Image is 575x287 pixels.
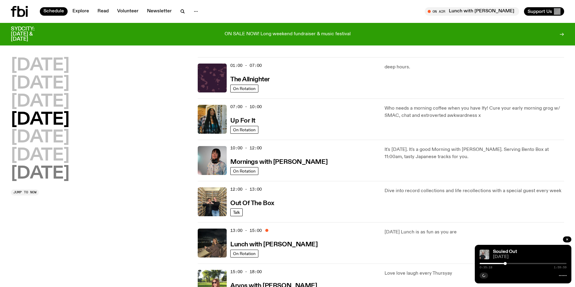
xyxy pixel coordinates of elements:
[198,105,227,134] img: Ify - a Brown Skin girl with black braided twists, looking up to the side with her tongue stickin...
[230,200,274,207] h3: Out Of The Box
[198,146,227,175] img: Kana Frazer is smiling at the camera with her head tilted slightly to her left. She wears big bla...
[230,63,262,68] span: 01:00 - 07:00
[230,126,258,134] a: On Rotation
[230,240,318,248] a: Lunch with [PERSON_NAME]
[230,75,270,83] a: The Allnighter
[230,118,255,124] h3: Up For It
[230,158,327,165] a: Mornings with [PERSON_NAME]
[198,187,227,216] img: Matt and Kate stand in the music library and make a heart shape with one hand each.
[233,251,256,256] span: On Rotation
[230,250,258,257] a: On Rotation
[233,127,256,132] span: On Rotation
[11,75,69,92] button: [DATE]
[385,64,564,71] p: deep hours.
[69,7,93,16] a: Explore
[385,270,564,277] p: Love love laugh every Thursyay
[230,104,262,110] span: 07:00 - 10:00
[11,165,69,182] button: [DATE]
[230,117,255,124] a: Up For It
[425,7,519,16] button: On AirLunch with [PERSON_NAME]
[385,229,564,236] p: [DATE] Lunch is as fun as you are
[230,269,262,275] span: 15:00 - 18:00
[143,7,175,16] a: Newsletter
[480,250,489,259] img: Stephen looks directly at the camera, wearing a black tee, black sunglasses and headphones around...
[230,85,258,92] a: On Rotation
[528,9,552,14] span: Support Us
[230,199,274,207] a: Out Of The Box
[11,111,69,128] button: [DATE]
[225,32,351,37] p: ON SALE NOW! Long weekend fundraiser & music festival
[480,266,492,269] span: 0:35:18
[11,57,69,74] button: [DATE]
[230,167,258,175] a: On Rotation
[554,266,567,269] span: 1:59:59
[230,228,262,233] span: 13:00 - 15:00
[233,210,240,214] span: Talk
[230,242,318,248] h3: Lunch with [PERSON_NAME]
[233,86,256,91] span: On Rotation
[11,27,50,42] h3: SYDCITY: [DATE] & [DATE]
[493,249,517,254] a: Souled Out
[13,191,37,194] span: Jump to now
[385,146,564,161] p: It's [DATE]. It's a good Morning with [PERSON_NAME]. Serving Bento Box at 11:00am, tasty Japanese...
[11,93,69,110] button: [DATE]
[230,145,262,151] span: 10:00 - 12:00
[385,187,564,195] p: Dive into record collections and life recollections with a special guest every week
[230,208,243,216] a: Talk
[94,7,112,16] a: Read
[230,76,270,83] h3: The Allnighter
[524,7,564,16] button: Support Us
[11,147,69,164] button: [DATE]
[40,7,68,16] a: Schedule
[113,7,142,16] a: Volunteer
[493,255,567,259] span: [DATE]
[11,189,39,195] button: Jump to now
[230,186,262,192] span: 12:00 - 13:00
[233,169,256,173] span: On Rotation
[198,229,227,257] img: Izzy Page stands above looking down at Opera Bar. She poses in front of the Harbour Bridge in the...
[230,159,327,165] h3: Mornings with [PERSON_NAME]
[11,129,69,146] button: [DATE]
[385,105,564,119] p: Who needs a morning coffee when you have Ify! Cure your early morning grog w/ SMAC, chat and extr...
